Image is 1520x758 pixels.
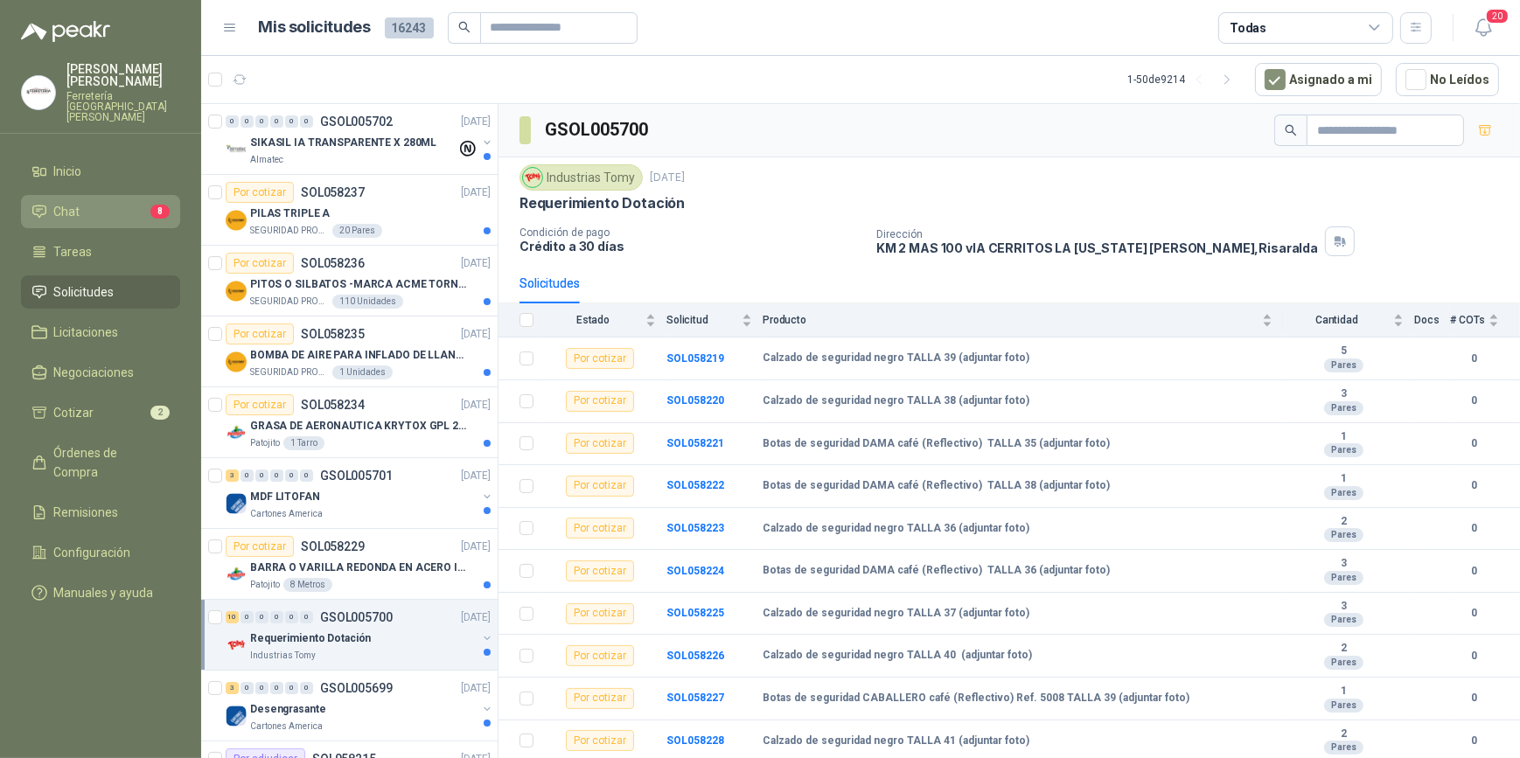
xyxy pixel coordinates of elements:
[226,182,294,203] div: Por cotizar
[1450,314,1485,326] span: # COTs
[666,394,724,407] b: SOL058220
[283,436,324,450] div: 1 Tarro
[763,607,1029,621] b: Calzado de seguridad negro TALLA 37 (adjuntar foto)
[1450,648,1499,664] b: 0
[201,175,498,246] a: Por cotizarSOL058237[DATE] Company LogoPILAS TRIPLE ASEGURIDAD PROVISER LTDA20 Pares
[54,543,131,562] span: Configuración
[566,645,634,666] div: Por cotizar
[1324,486,1363,500] div: Pares
[566,688,634,709] div: Por cotizar
[763,564,1110,578] b: Botas de seguridad DAMA café (Reflectivo) TALLA 36 (adjuntar foto)
[226,323,294,344] div: Por cotizar
[1324,358,1363,372] div: Pares
[1468,12,1499,44] button: 20
[458,21,471,33] span: search
[1283,557,1404,571] b: 3
[1324,699,1363,713] div: Pares
[21,396,180,429] a: Cotizar2
[250,649,316,663] p: Industrias Tomy
[666,352,724,365] a: SOL058219
[300,682,313,694] div: 0
[21,316,180,349] a: Licitaciones
[250,560,468,576] p: BARRA O VARILLA REDONDA EN ACERO INOXIDABLE DE 2" O 50 MM
[54,242,93,261] span: Tareas
[226,682,239,694] div: 3
[1450,477,1499,494] b: 0
[21,155,180,188] a: Inicio
[332,365,393,379] div: 1 Unidades
[226,678,494,734] a: 3 0 0 0 0 0 GSOL005699[DATE] Company LogoDesengrasanteCartones America
[226,536,294,557] div: Por cotizar
[301,540,365,553] p: SOL058229
[270,115,283,128] div: 0
[544,303,666,337] th: Estado
[241,611,254,623] div: 0
[150,406,170,420] span: 2
[54,503,119,522] span: Remisiones
[461,397,491,414] p: [DATE]
[54,443,164,482] span: Órdenes de Compra
[666,479,724,491] b: SOL058222
[1283,472,1404,486] b: 1
[666,650,724,662] a: SOL058226
[1283,600,1404,614] b: 3
[250,720,323,734] p: Cartones America
[250,205,330,222] p: PILAS TRIPLE A
[21,235,180,268] a: Tareas
[250,630,371,647] p: Requerimiento Dotación
[320,682,393,694] p: GSOL005699
[241,115,254,128] div: 0
[461,680,491,697] p: [DATE]
[523,168,542,187] img: Company Logo
[666,314,738,326] span: Solicitud
[763,394,1029,408] b: Calzado de seguridad negro TALLA 38 (adjuntar foto)
[544,314,642,326] span: Estado
[255,469,268,482] div: 0
[241,682,254,694] div: 0
[226,281,247,302] img: Company Logo
[226,465,494,521] a: 3 0 0 0 0 0 GSOL005701[DATE] Company LogoMDF LITOFANCartones America
[226,394,294,415] div: Por cotizar
[461,114,491,130] p: [DATE]
[201,316,498,387] a: Por cotizarSOL058235[DATE] Company LogoBOMBA DE AIRE PARA INFLADO DE LLANTAS DE BICICLETASEGURIDA...
[461,184,491,201] p: [DATE]
[1414,303,1450,337] th: Docs
[1450,351,1499,367] b: 0
[250,347,468,364] p: BOMBA DE AIRE PARA INFLADO DE LLANTAS DE BICICLETA
[21,496,180,529] a: Remisiones
[1283,314,1390,326] span: Cantidad
[226,210,247,231] img: Company Logo
[666,437,724,449] b: SOL058221
[320,469,393,482] p: GSOL005701
[226,115,239,128] div: 0
[226,422,247,443] img: Company Logo
[66,91,180,122] p: Ferretería [GEOGRAPHIC_DATA][PERSON_NAME]
[270,469,283,482] div: 0
[1450,393,1499,409] b: 0
[519,274,580,293] div: Solicitudes
[270,611,283,623] div: 0
[1285,124,1297,136] span: search
[461,539,491,555] p: [DATE]
[566,603,634,624] div: Por cotizar
[763,734,1029,748] b: Calzado de seguridad negro TALLA 41 (adjuntar foto)
[332,224,382,238] div: 20 Pares
[763,479,1110,493] b: Botas de seguridad DAMA café (Reflectivo) TALLA 38 (adjuntar foto)
[285,611,298,623] div: 0
[1283,344,1404,358] b: 5
[1324,741,1363,755] div: Pares
[566,730,634,751] div: Por cotizar
[54,583,154,602] span: Manuales y ayuda
[250,153,283,167] p: Almatec
[285,469,298,482] div: 0
[666,734,724,747] b: SOL058228
[1450,563,1499,580] b: 0
[566,348,634,369] div: Por cotizar
[255,611,268,623] div: 0
[226,706,247,727] img: Company Logo
[21,21,110,42] img: Logo peakr
[255,115,268,128] div: 0
[566,560,634,581] div: Por cotizar
[1324,571,1363,585] div: Pares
